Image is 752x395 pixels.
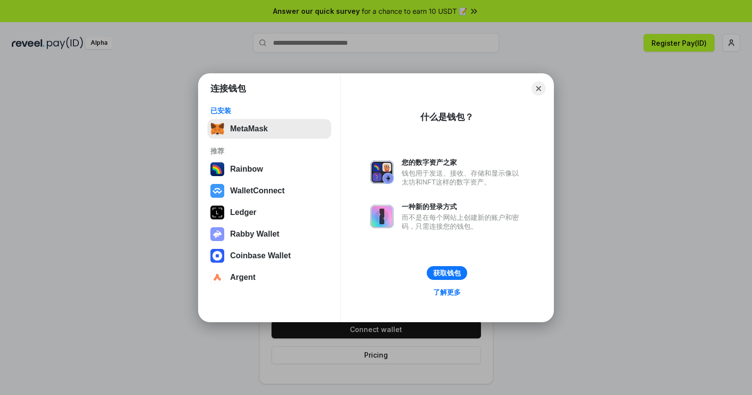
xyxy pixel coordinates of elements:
div: 您的数字资产之家 [402,158,524,167]
div: Argent [230,273,256,282]
div: 钱包用于发送、接收、存储和显示像以太坊和NFT这样的数字资产。 [402,169,524,186]
div: 而不是在每个网站上创建新的账户和密码，只需连接您的钱包。 [402,213,524,231]
img: svg+xml,%3Csvg%20fill%3D%22none%22%20height%3D%2233%22%20viewBox%3D%220%200%2035%2033%22%20width%... [210,122,224,136]
img: svg+xml,%3Csvg%20xmlns%3D%22http%3A%2F%2Fwww.w3.org%2F2000%2Fsvg%22%20fill%3D%22none%22%20viewBox... [370,205,394,228]
img: svg+xml,%3Csvg%20width%3D%22120%22%20height%3D%22120%22%20viewBox%3D%220%200%20120%20120%22%20fil... [210,162,224,176]
img: svg+xml,%3Csvg%20width%3D%2228%22%20height%3D%2228%22%20viewBox%3D%220%200%2028%2028%22%20fill%3D... [210,184,224,198]
div: 获取钱包 [433,269,461,277]
button: Rainbow [207,159,331,179]
button: Rabby Wallet [207,224,331,244]
div: 推荐 [210,147,328,155]
img: svg+xml,%3Csvg%20xmlns%3D%22http%3A%2F%2Fwww.w3.org%2F2000%2Fsvg%22%20fill%3D%22none%22%20viewBox... [370,160,394,184]
button: Close [532,82,546,95]
div: Coinbase Wallet [230,251,291,260]
button: WalletConnect [207,181,331,201]
a: 了解更多 [427,286,467,299]
div: MetaMask [230,124,268,133]
button: Ledger [207,203,331,222]
button: MetaMask [207,119,331,139]
div: WalletConnect [230,186,285,195]
button: Argent [207,268,331,287]
button: Coinbase Wallet [207,246,331,266]
div: Ledger [230,208,256,217]
div: 已安装 [210,106,328,115]
div: 什么是钱包？ [420,111,474,123]
h1: 连接钱包 [210,83,246,94]
img: svg+xml,%3Csvg%20width%3D%2228%22%20height%3D%2228%22%20viewBox%3D%220%200%2028%2028%22%20fill%3D... [210,249,224,263]
img: svg+xml,%3Csvg%20xmlns%3D%22http%3A%2F%2Fwww.w3.org%2F2000%2Fsvg%22%20width%3D%2228%22%20height%3... [210,206,224,219]
div: 了解更多 [433,288,461,297]
img: svg+xml,%3Csvg%20xmlns%3D%22http%3A%2F%2Fwww.w3.org%2F2000%2Fsvg%22%20fill%3D%22none%22%20viewBox... [210,227,224,241]
div: Rabby Wallet [230,230,279,239]
button: 获取钱包 [427,266,467,280]
img: svg+xml,%3Csvg%20width%3D%2228%22%20height%3D%2228%22%20viewBox%3D%220%200%2028%2028%22%20fill%3D... [210,271,224,284]
div: 一种新的登录方式 [402,202,524,211]
div: Rainbow [230,165,263,174]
